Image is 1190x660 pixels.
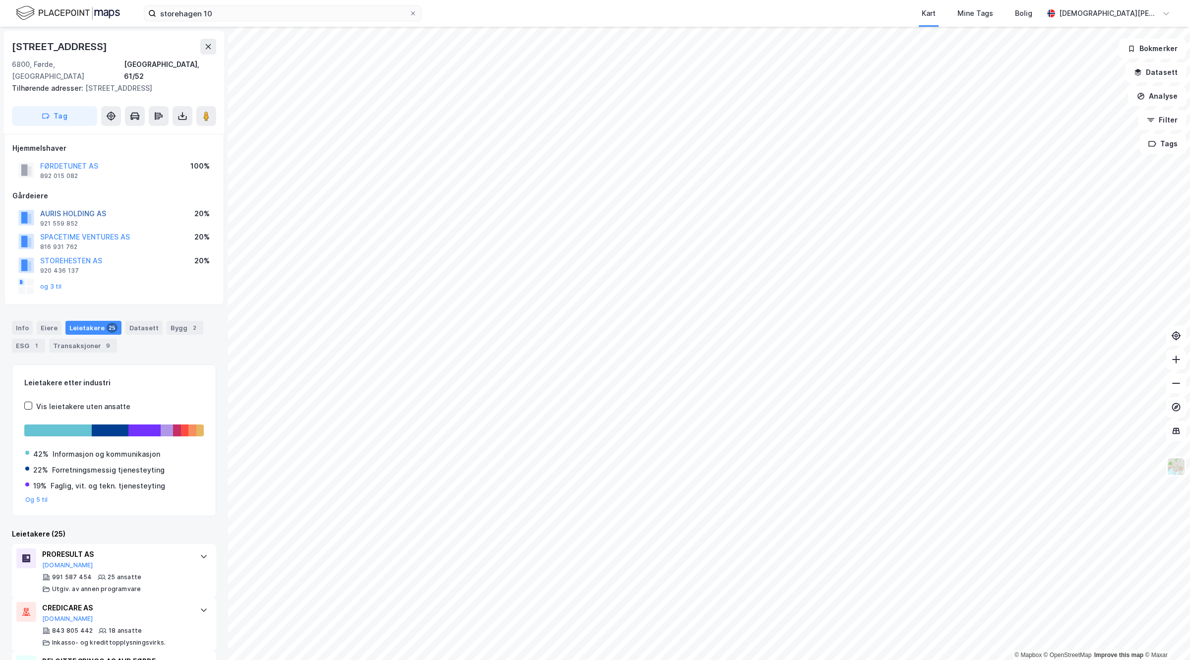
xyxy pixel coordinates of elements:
div: 991 587 454 [52,573,92,581]
a: OpenStreetMap [1044,652,1092,659]
div: Eiere [37,321,61,335]
div: [STREET_ADDRESS] [12,39,109,55]
div: Leietakere [65,321,121,335]
button: Analyse [1129,86,1186,106]
div: Gårdeiere [12,190,216,202]
div: 100% [190,160,210,172]
a: Improve this map [1094,652,1143,659]
div: 20% [194,231,210,243]
div: PRORESULT AS [42,548,190,560]
button: [DOMAIN_NAME] [42,615,93,623]
div: 816 931 762 [40,243,77,251]
input: Søk på adresse, matrikkel, gårdeiere, leietakere eller personer [156,6,409,21]
div: Utgiv. av annen programvare [52,585,141,593]
div: Kart [922,7,936,19]
div: [GEOGRAPHIC_DATA], 61/52 [124,59,216,82]
img: Z [1167,457,1186,476]
div: Vis leietakere uten ansatte [36,401,130,413]
div: Hjemmelshaver [12,142,216,154]
div: Bygg [167,321,203,335]
div: ESG [12,339,45,353]
div: Inkasso- og kredittopplysningsvirks. [52,639,166,647]
div: 19% [33,480,47,492]
button: Og 5 til [25,496,48,504]
div: 22% [33,464,48,476]
button: [DOMAIN_NAME] [42,561,93,569]
div: 843 805 442 [52,627,93,635]
div: Datasett [125,321,163,335]
div: CREDICARE AS [42,602,190,614]
div: 42% [33,448,49,460]
div: 2 [189,323,199,333]
div: 20% [194,208,210,220]
div: 6800, Førde, [GEOGRAPHIC_DATA] [12,59,124,82]
div: 920 436 137 [40,267,79,275]
div: [STREET_ADDRESS] [12,82,208,94]
div: Forretningsmessig tjenesteyting [52,464,165,476]
div: 1 [31,341,41,351]
div: Mine Tags [957,7,993,19]
button: Tags [1140,134,1186,154]
div: 25 [107,323,118,333]
div: Transaksjoner [49,339,117,353]
iframe: Chat Widget [1140,612,1190,660]
span: Tilhørende adresser: [12,84,85,92]
button: Datasett [1126,62,1186,82]
div: [DEMOGRAPHIC_DATA][PERSON_NAME] [1059,7,1158,19]
div: 921 559 852 [40,220,78,228]
div: 20% [194,255,210,267]
div: 18 ansatte [109,627,142,635]
div: Faglig, vit. og tekn. tjenesteyting [51,480,165,492]
a: Mapbox [1014,652,1042,659]
div: 25 ansatte [108,573,141,581]
div: Bolig [1015,7,1032,19]
div: Informasjon og kommunikasjon [53,448,160,460]
div: 892 015 082 [40,172,78,180]
img: logo.f888ab2527a4732fd821a326f86c7f29.svg [16,4,120,22]
button: Bokmerker [1119,39,1186,59]
div: Info [12,321,33,335]
div: 9 [103,341,113,351]
button: Filter [1138,110,1186,130]
div: Leietakere etter industri [24,377,204,389]
div: Leietakere (25) [12,528,216,540]
button: Tag [12,106,97,126]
